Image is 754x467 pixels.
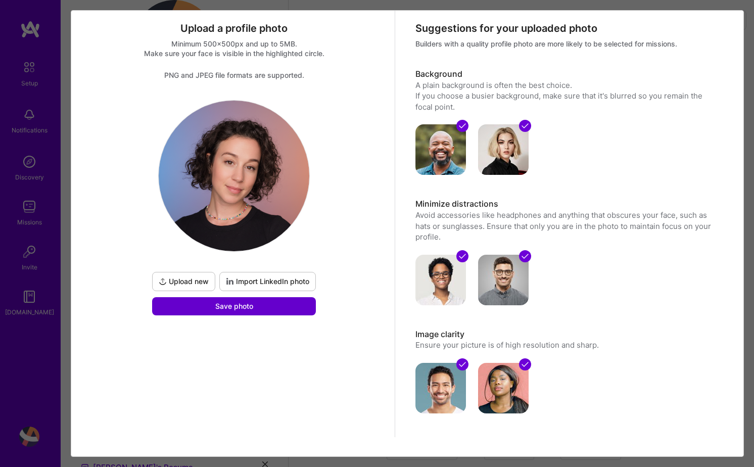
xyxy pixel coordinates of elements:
[415,199,721,210] h3: Minimize distractions
[159,101,309,251] img: logo
[478,124,529,175] img: avatar
[415,210,721,242] p: Avoid accessories like headphones and anything that obscures your face, such as hats or sunglasse...
[415,255,466,305] img: avatar
[478,255,529,305] img: avatar
[415,90,721,112] div: If you choose a busier background, make sure that it's blurred so you remain the focal point.
[226,276,309,287] span: Import LinkedIn photo
[415,340,721,350] p: Ensure your picture is of high resolution and sharp.
[415,22,721,35] div: Suggestions for your uploaded photo
[159,277,167,286] i: icon UploadDark
[152,272,215,291] button: Upload new
[219,272,316,291] button: Import LinkedIn photo
[415,124,466,175] img: avatar
[81,49,387,58] div: Make sure your face is visible in the highlighted circle.
[150,100,318,315] div: logoUpload newImport LinkedIn photoSave photo
[152,297,316,315] button: Save photo
[159,276,209,287] span: Upload new
[415,39,721,49] div: Builders with a quality profile photo are more likely to be selected for missions.
[415,80,721,90] div: A plain background is often the best choice.
[81,22,387,35] div: Upload a profile photo
[81,70,387,80] div: PNG and JPEG file formats are supported.
[478,363,529,413] img: avatar
[415,363,466,413] img: avatar
[226,277,234,286] i: icon LinkedInDarkV2
[215,301,253,311] span: Save photo
[81,39,387,49] div: Minimum 500x500px and up to 5MB.
[415,69,721,80] h3: Background
[219,272,316,291] div: To import a profile photo add your LinkedIn URL to your profile.
[415,329,721,340] h3: Image clarity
